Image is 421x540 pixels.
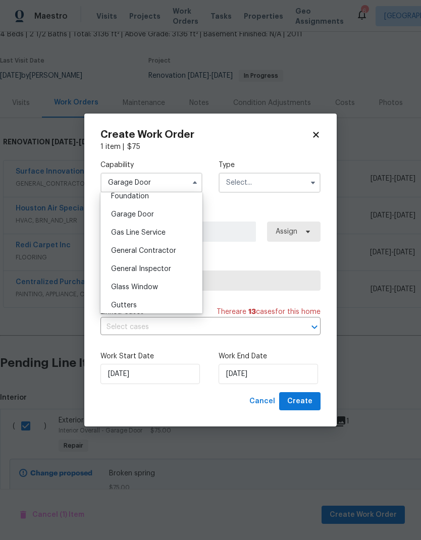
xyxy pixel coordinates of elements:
[111,193,149,200] span: Foundation
[100,364,200,384] input: M/D/YYYY
[111,211,154,218] span: Garage Door
[219,160,321,170] label: Type
[100,142,321,152] div: 1 item |
[111,247,176,254] span: General Contractor
[100,173,202,193] input: Select...
[111,265,171,273] span: General Inspector
[245,392,279,411] button: Cancel
[109,276,312,286] span: Select trade partner
[249,395,275,408] span: Cancel
[219,351,321,361] label: Work End Date
[111,229,166,236] span: Gas Line Service
[307,177,319,189] button: Show options
[111,302,137,309] span: Gutters
[111,284,158,291] span: Glass Window
[100,130,311,140] h2: Create Work Order
[219,173,321,193] input: Select...
[100,351,202,361] label: Work Start Date
[307,320,322,334] button: Open
[127,143,140,150] span: $ 75
[217,307,321,317] span: There are case s for this home
[248,308,256,315] span: 13
[219,364,318,384] input: M/D/YYYY
[100,258,321,268] label: Trade Partner
[276,227,297,237] span: Assign
[287,395,312,408] span: Create
[100,160,202,170] label: Capability
[279,392,321,411] button: Create
[189,177,201,189] button: Hide options
[100,209,321,219] label: Work Order Manager
[100,319,292,335] input: Select cases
